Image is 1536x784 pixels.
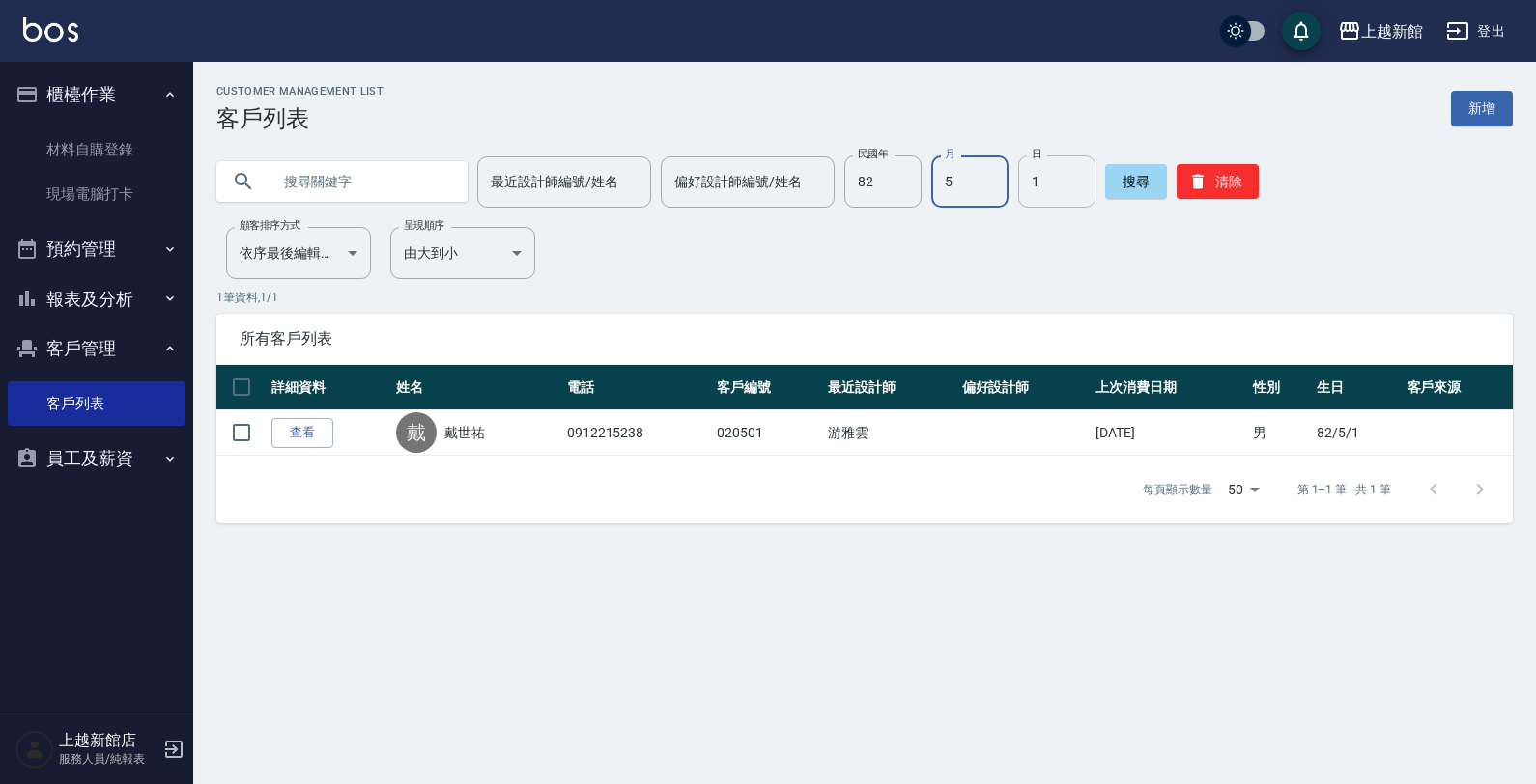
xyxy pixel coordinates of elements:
[8,274,185,324] button: 報表及分析
[391,365,562,410] th: 姓名
[1143,481,1212,498] p: 每頁顯示數量
[271,418,333,448] a: 查看
[1451,91,1513,126] a: 新增
[562,410,713,456] td: 0912215238
[1361,19,1423,43] div: 上越新館
[1282,12,1321,50] button: save
[1312,365,1402,410] th: 生日
[823,365,957,410] th: 最近設計師
[8,381,185,426] a: 客戶列表
[216,85,384,98] h2: Customer Management List
[8,172,185,216] a: 現場電腦打卡
[945,147,954,161] label: 月
[1105,164,1167,199] button: 搜尋
[1177,164,1259,199] button: 清除
[823,410,957,456] td: 游雅雲
[240,218,300,233] label: 顧客排序方式
[404,218,444,233] label: 呈現順序
[444,423,485,442] a: 戴世祐
[267,365,391,410] th: 詳細資料
[1220,463,1266,516] div: 50
[712,410,822,456] td: 020501
[1312,410,1402,456] td: 82/5/1
[1248,365,1312,410] th: 性別
[1091,365,1248,410] th: 上次消費日期
[1438,14,1513,49] button: 登出
[8,70,185,120] button: 櫃檯作業
[8,127,185,172] a: 材料自購登錄
[1403,365,1514,410] th: 客戶來源
[396,412,437,453] div: 戴
[8,434,185,484] button: 員工及薪資
[240,329,1490,349] span: 所有客戶列表
[858,147,888,161] label: 民國年
[1297,481,1391,498] p: 第 1–1 筆 共 1 筆
[562,365,713,410] th: 電話
[1032,147,1041,161] label: 日
[390,227,535,279] div: 由大到小
[712,365,822,410] th: 客戶編號
[15,730,54,769] img: Person
[957,365,1092,410] th: 偏好設計師
[1091,410,1248,456] td: [DATE]
[8,323,185,374] button: 客戶管理
[226,227,371,279] div: 依序最後編輯時間
[59,750,157,768] p: 服務人員/純報表
[216,105,384,132] h3: 客戶列表
[270,155,452,208] input: 搜尋關鍵字
[23,17,78,42] img: Logo
[1248,410,1312,456] td: 男
[8,224,185,274] button: 預約管理
[1330,12,1431,51] button: 上越新館
[59,731,157,750] h5: 上越新館店
[216,289,1513,306] p: 1 筆資料, 1 / 1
